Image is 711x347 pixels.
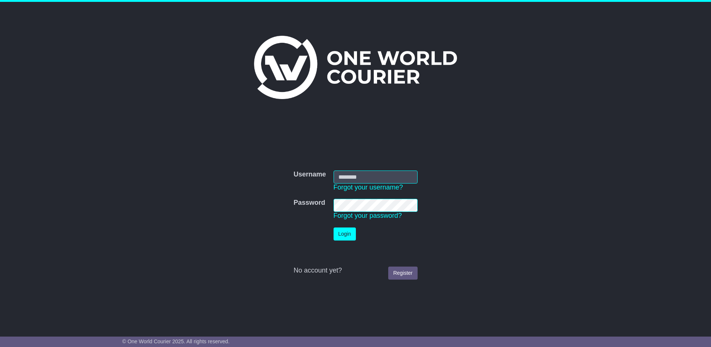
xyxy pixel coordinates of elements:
span: © One World Courier 2025. All rights reserved. [122,338,230,344]
button: Login [334,227,356,241]
a: Forgot your password? [334,212,402,219]
div: No account yet? [293,267,417,275]
a: Register [388,267,417,280]
img: One World [254,36,457,99]
a: Forgot your username? [334,184,403,191]
label: Password [293,199,325,207]
label: Username [293,171,326,179]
